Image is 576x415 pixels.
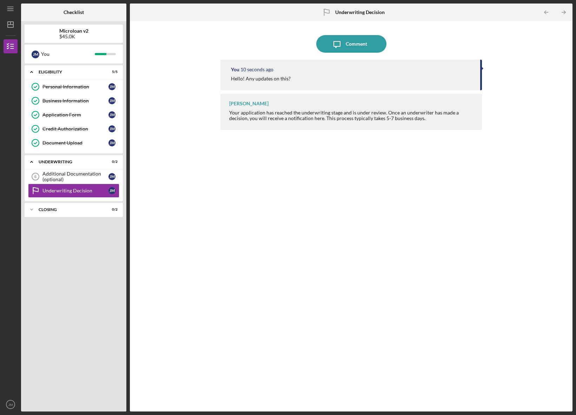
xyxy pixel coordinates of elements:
div: 5 / 5 [105,70,118,74]
div: Document Upload [42,140,108,146]
div: J M [108,83,115,90]
div: You [41,48,95,60]
div: J M [108,173,115,180]
div: Business Information [42,98,108,104]
a: 6Additional Documentation (optional)JM [28,170,119,184]
div: You [231,67,239,72]
div: Additional Documentation (optional) [42,171,108,182]
a: Personal InformationJM [28,80,119,94]
div: J M [108,187,115,194]
a: Document UploadJM [28,136,119,150]
div: Underwriting [39,160,100,164]
b: Checklist [64,9,84,15]
div: 0 / 2 [105,207,118,212]
tspan: 6 [34,174,37,179]
div: Hello! Any updates on this? [231,76,291,81]
div: J M [108,139,115,146]
b: Microloan v2 [59,28,88,34]
a: Business InformationJM [28,94,119,108]
div: $45.0K [59,34,88,39]
div: Underwriting Decision [42,188,108,193]
div: Personal Information [42,84,108,90]
div: Your application has reached the underwriting stage and is under review. Once an underwriter has ... [229,110,475,121]
a: Credit AuthorizationJM [28,122,119,136]
div: J M [108,97,115,104]
div: Eligibility [39,70,100,74]
b: Underwriting Decision [335,9,385,15]
div: Credit Authorization [42,126,108,132]
div: Closing [39,207,100,212]
text: JM [8,403,13,407]
div: Comment [346,35,367,53]
div: J M [32,51,39,58]
button: Comment [316,35,386,53]
div: J M [108,125,115,132]
div: J M [108,111,115,118]
time: 2025-09-17 19:38 [240,67,273,72]
div: [PERSON_NAME] [229,101,269,106]
div: 0 / 2 [105,160,118,164]
div: Application Form [42,112,108,118]
a: Application FormJM [28,108,119,122]
button: JM [4,397,18,411]
a: Underwriting DecisionJM [28,184,119,198]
